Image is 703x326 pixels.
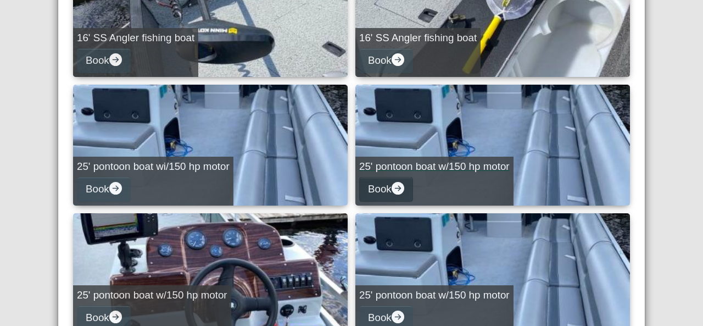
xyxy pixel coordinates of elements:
[392,53,404,66] svg: arrow right circle fill
[392,311,404,323] svg: arrow right circle fill
[109,311,122,323] svg: arrow right circle fill
[359,32,477,45] h5: 16' SS Angler fishing boat
[359,161,510,173] h5: 25' pontoon boat w/150 hp motor
[77,161,230,173] h5: 25' pontoon boat wi/150 hp motor
[77,177,131,202] button: Bookarrow right circle fill
[77,289,227,302] h5: 25' pontoon boat w/150 hp motor
[77,48,131,73] button: Bookarrow right circle fill
[392,182,404,195] svg: arrow right circle fill
[109,53,122,66] svg: arrow right circle fill
[109,182,122,195] svg: arrow right circle fill
[359,177,413,202] button: Bookarrow right circle fill
[359,289,510,302] h5: 25' pontoon boat w/150 hp motor
[359,48,413,73] button: Bookarrow right circle fill
[77,32,194,45] h5: 16' SS Angler fishing boat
